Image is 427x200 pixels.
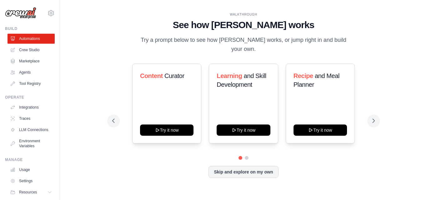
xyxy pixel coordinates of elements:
[294,124,347,136] button: Try it now
[8,34,55,44] a: Automations
[19,190,37,195] span: Resources
[217,72,242,79] span: Learning
[208,166,278,178] button: Skip and explore on my own
[8,67,55,77] a: Agents
[217,124,270,136] button: Try it now
[5,7,36,19] img: Logo
[8,102,55,112] a: Integrations
[112,12,375,17] div: WALKTHROUGH
[8,136,55,151] a: Environment Variables
[5,157,55,162] div: Manage
[140,72,163,79] span: Content
[5,26,55,31] div: Build
[294,72,339,88] span: and Meal Planner
[138,36,349,54] p: Try a prompt below to see how [PERSON_NAME] works, or jump right in and build your own.
[8,176,55,186] a: Settings
[5,95,55,100] div: Operate
[8,187,55,197] button: Resources
[112,19,375,31] h1: See how [PERSON_NAME] works
[8,56,55,66] a: Marketplace
[294,72,313,79] span: Recipe
[164,72,184,79] span: Curator
[8,114,55,124] a: Traces
[8,165,55,175] a: Usage
[8,45,55,55] a: Crew Studio
[8,125,55,135] a: LLM Connections
[140,124,193,136] button: Try it now
[8,79,55,89] a: Tool Registry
